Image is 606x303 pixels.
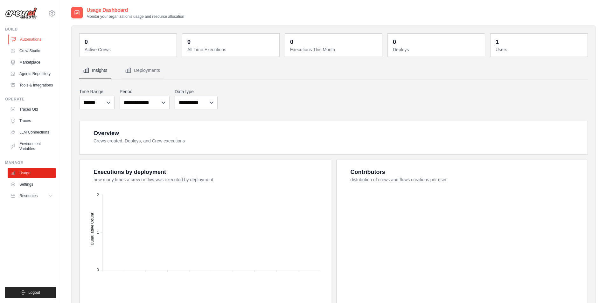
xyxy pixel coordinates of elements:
dt: Users [496,46,584,53]
dt: Crews created, Deploys, and Crew executions [94,138,580,144]
button: Deployments [121,62,164,79]
a: Traces [8,116,56,126]
div: Contributors [351,168,385,176]
nav: Tabs [79,62,588,79]
a: LLM Connections [8,127,56,137]
img: Logo [5,7,37,19]
dt: Executions This Month [290,46,378,53]
div: 1 [496,38,499,46]
button: Resources [8,191,56,201]
a: Marketplace [8,57,56,67]
div: 0 [85,38,88,46]
a: Usage [8,168,56,178]
div: Overview [94,129,119,138]
span: Resources [19,193,38,198]
div: Executions by deployment [94,168,166,176]
dt: Active Crews [85,46,173,53]
a: Tools & Integrations [8,80,56,90]
div: Build [5,27,56,32]
tspan: 2 [97,193,99,197]
a: Crew Studio [8,46,56,56]
div: 0 [393,38,396,46]
p: Monitor your organization's usage and resource allocation [87,14,184,19]
a: Agents Repository [8,69,56,79]
tspan: 0 [97,268,99,272]
text: Cumulative Count [90,213,94,245]
div: 0 [290,38,293,46]
h2: Usage Dashboard [87,6,184,14]
label: Time Range [79,88,115,95]
a: Environment Variables [8,139,56,154]
button: Logout [5,287,56,298]
div: 0 [187,38,191,46]
div: Manage [5,160,56,165]
dt: how many times a crew or flow was executed by deployment [94,176,323,183]
label: Period [120,88,170,95]
a: Settings [8,179,56,189]
tspan: 1 [97,230,99,235]
a: Traces Old [8,104,56,114]
dt: All Time Executions [187,46,275,53]
div: Operate [5,97,56,102]
dt: distribution of crews and flows creations per user [351,176,580,183]
button: Insights [79,62,111,79]
span: Logout [28,290,40,295]
dt: Deploys [393,46,481,53]
label: Data type [175,88,218,95]
a: Automations [8,34,56,45]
